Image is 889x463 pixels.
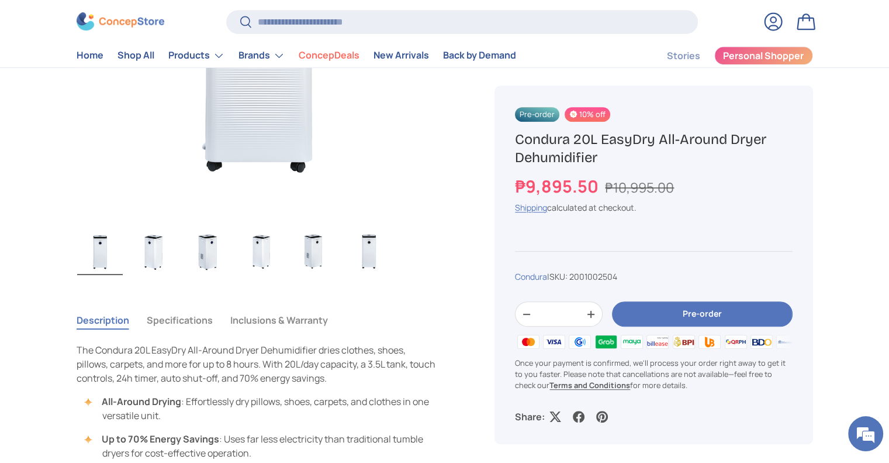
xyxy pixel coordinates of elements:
[749,333,774,351] img: bdo
[515,410,545,424] p: Share:
[515,333,541,351] img: master
[346,228,392,275] img: https://concepstore.ph/products/condura-easydry-all-around-dryer-dehumidifier-20l
[515,202,547,213] a: Shipping
[443,44,516,67] a: Back by Demand
[639,44,813,67] nav: Secondary
[185,228,230,275] img: condura-easy-dry-dehumidifier-right-side-view-concepstore
[77,228,123,275] img: condura-easy-dry-dehumidifier-full-view-concepstore.ph
[714,46,813,65] a: Personal Shopper
[722,333,748,351] img: qrph
[515,272,547,283] a: Condura
[547,272,617,283] span: |
[515,358,792,392] p: Once your payment is confirmed, we'll process your order right away to get it to you faster. Plea...
[117,44,154,67] a: Shop All
[88,395,439,423] li: : Effortlessly dry pillows, shoes, carpets, and clothes in one versatile unit.
[77,44,516,67] nav: Primary
[619,333,645,351] img: maya
[299,44,359,67] a: ConcepDeals
[238,228,284,275] img: condura-easy-dry-dehumidifier-full-left-side-view-concepstore-dot-ph
[569,272,617,283] span: 2001002504
[671,333,697,351] img: bpi
[565,107,610,122] span: 10% off
[515,107,559,122] span: Pre-order
[292,228,338,275] img: condura-easy-dry-dehumidifier-full-right-side-view-condura-philippines
[549,272,568,283] span: SKU:
[161,44,231,67] summary: Products
[77,307,129,334] button: Description
[774,333,800,351] img: metrobank
[77,344,435,385] span: The Condura 20L EasyDry All-Around Dryer Dehumidifier dries clothes, shoes, pillows, carpets, and...
[593,333,618,351] img: grabpay
[230,307,328,334] button: Inclusions & Warranty
[515,201,792,214] div: calculated at checkout.
[88,432,439,460] li: : Uses far less electricity than traditional tumble dryers for cost-effective operation.
[549,380,630,390] a: Terms and Conditions
[147,307,213,334] button: Specifications
[612,302,792,327] button: Pre-order
[515,131,792,167] h1: Condura 20L EasyDry All-Around Dryer Dehumidifier
[515,174,601,198] strong: ₱9,895.50
[373,44,429,67] a: New Arrivals
[667,44,700,67] a: Stories
[102,433,219,445] strong: Up to 70% Energy Savings
[131,228,177,275] img: condura-easy-dry-dehumidifier-left-side-view-concepstore.ph
[77,44,103,67] a: Home
[102,395,181,408] strong: All-Around Drying
[723,52,804,61] span: Personal Shopper
[645,333,670,351] img: billease
[77,13,164,31] img: ConcepStore
[231,44,292,67] summary: Brands
[697,333,722,351] img: ubp
[541,333,567,351] img: visa
[605,178,674,197] s: ₱10,995.00
[567,333,593,351] img: gcash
